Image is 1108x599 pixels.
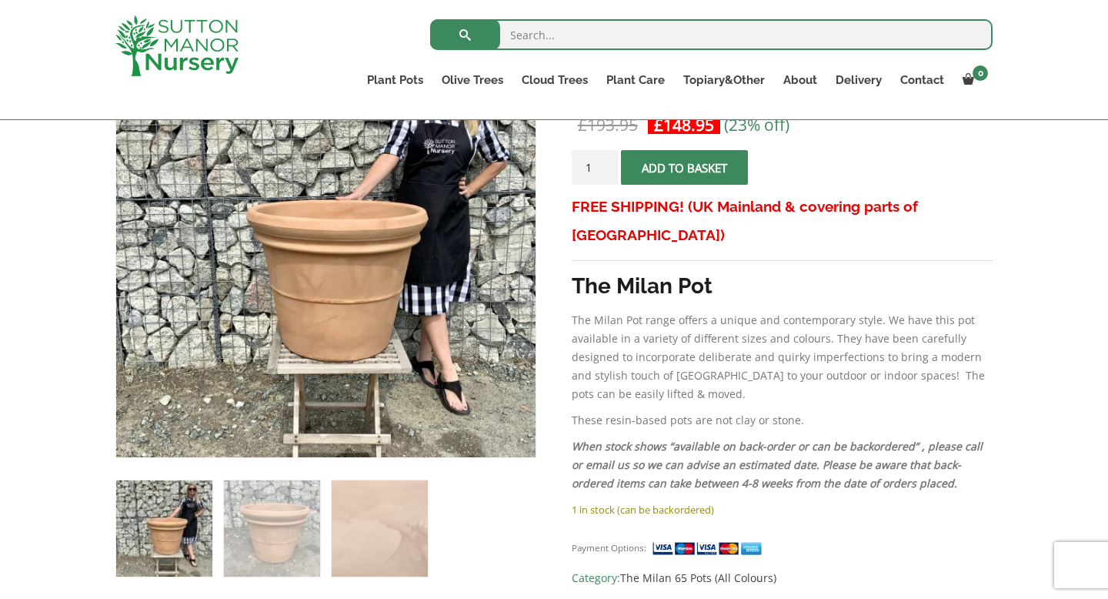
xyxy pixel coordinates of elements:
[674,69,774,91] a: Topiary&Other
[224,480,320,577] img: The Milan Pot 65 Colour Terracotta - Image 2
[826,69,891,91] a: Delivery
[572,192,993,249] h3: FREE SHIPPING! (UK Mainland & covering parts of [GEOGRAPHIC_DATA])
[572,569,993,587] span: Category:
[652,540,767,557] img: payment supported
[620,571,776,585] a: The Milan 65 Pots (All Colours)
[116,480,212,577] img: The Milan Pot 65 Colour Terracotta
[572,542,646,554] small: Payment Options:
[597,69,674,91] a: Plant Care
[115,15,239,76] img: logo
[512,69,597,91] a: Cloud Trees
[621,150,748,185] button: Add to basket
[654,114,663,136] span: £
[430,19,993,50] input: Search...
[973,65,988,81] span: 0
[572,311,993,403] p: The Milan Pot range offers a unique and contemporary style. We have this pot available in a varie...
[572,439,983,490] em: When stock shows “available on back-order or can be backordered” , please call or email us so we ...
[724,114,789,136] span: (23% off)
[572,411,993,430] p: These resin-based pots are not clay or stone.
[953,69,993,91] a: 0
[358,69,432,91] a: Plant Pots
[332,480,428,577] img: The Milan Pot 65 Colour Terracotta - Image 3
[891,69,953,91] a: Contact
[572,500,993,519] p: 1 in stock (can be backordered)
[654,114,714,136] bdi: 148.95
[774,69,826,91] a: About
[432,69,512,91] a: Olive Trees
[578,114,638,136] bdi: 193.95
[578,114,587,136] span: £
[572,273,713,299] strong: The Milan Pot
[572,150,618,185] input: Product quantity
